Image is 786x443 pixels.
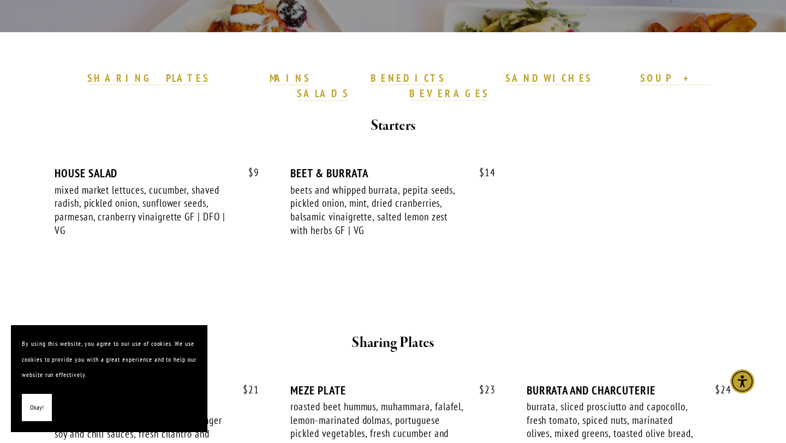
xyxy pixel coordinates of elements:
div: MEZE PLATE [290,384,495,397]
span: $ [243,383,248,396]
span: $ [248,166,254,179]
span: 24 [704,384,731,396]
a: BEVERAGES [409,87,489,101]
button: Okay! [22,394,52,422]
a: SANDWICHES [505,71,593,86]
div: beets and whipped burrata, pepita seeds, pickled onion, mint, dried cranberries, balsamic vinaigr... [290,183,464,237]
strong: BENEDICTS [371,71,446,85]
span: Okay! [30,400,44,416]
span: 14 [468,166,496,179]
div: BEET & BURRATA [290,166,495,180]
div: mixed market lettuces, cucumber, shaved radish, pickled onion, sunflower seeds, parmesan, cranber... [55,183,228,237]
strong: MAINS [270,71,311,85]
div: Accessibility Menu [730,369,754,393]
span: 23 [468,384,496,396]
a: BENEDICTS [371,71,446,86]
div: HOUSE SALAD [55,166,259,180]
a: SOUP + SALADS [297,71,710,101]
span: $ [715,383,720,396]
strong: Sharing Plates [352,333,434,352]
span: $ [479,383,485,396]
a: MAINS [270,71,311,86]
a: SHARING PLATES [87,71,210,86]
span: 21 [232,384,259,396]
strong: BEVERAGES [409,87,489,100]
span: $ [479,166,485,179]
strong: SHARING PLATES [87,71,210,85]
div: BURRATA AND CHARCUTERIE [527,384,731,397]
strong: SANDWICHES [505,71,593,85]
p: By using this website, you agree to our use of cookies. We use cookies to provide you with a grea... [22,336,196,383]
strong: Starters [371,116,415,135]
span: 9 [237,166,259,179]
section: Cookie banner [11,325,207,432]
